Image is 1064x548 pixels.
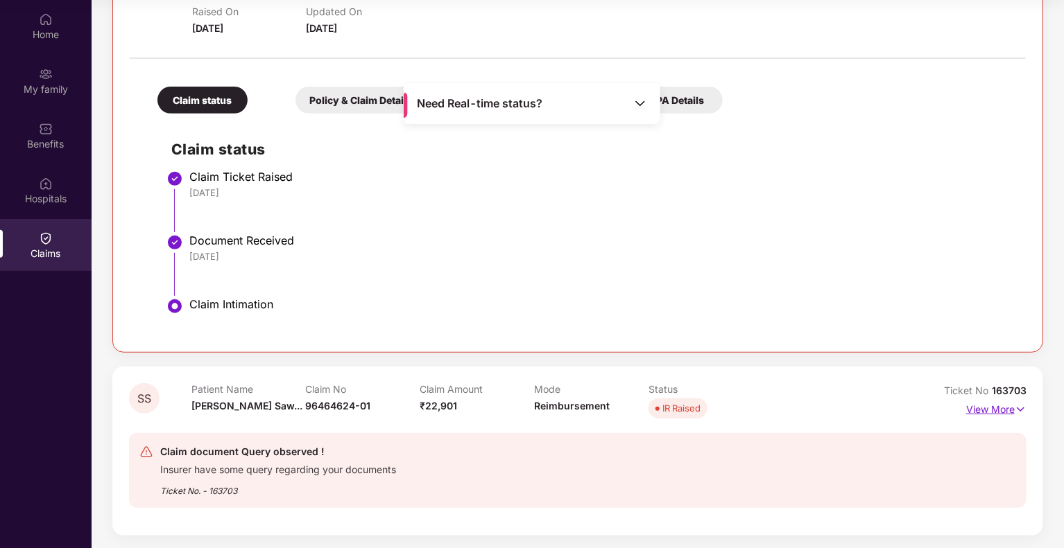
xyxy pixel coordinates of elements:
div: Policy & Claim Details [295,87,426,114]
img: svg+xml;base64,PHN2ZyBpZD0iQ2xhaW0iIHhtbG5zPSJodHRwOi8vd3d3LnczLm9yZy8yMDAwL3N2ZyIgd2lkdGg9IjIwIi... [39,231,53,245]
div: Document Received [189,233,1012,247]
img: svg+xml;base64,PHN2ZyBpZD0iQmVuZWZpdHMiIHhtbG5zPSJodHRwOi8vd3d3LnczLm9yZy8yMDAwL3N2ZyIgd2lkdGg9Ij... [39,122,53,136]
p: Claim Amount [420,383,534,395]
p: Patient Name [191,383,306,395]
div: Claim Intimation [189,297,1012,311]
img: svg+xml;base64,PHN2ZyBpZD0iU3RlcC1Eb25lLTMyeDMyIiB4bWxucz0iaHR0cDovL3d3dy53My5vcmcvMjAwMC9zdmciIH... [166,170,183,187]
div: Insurer have some query regarding your documents [160,460,396,476]
div: Ticket No. - 163703 [160,476,396,497]
p: Status [649,383,763,395]
img: svg+xml;base64,PHN2ZyB3aWR0aD0iMjAiIGhlaWdodD0iMjAiIHZpZXdCb3g9IjAgMCAyMCAyMCIgZmlsbD0ibm9uZSIgeG... [39,67,53,81]
span: SS [137,393,151,405]
p: Updated On [306,6,420,17]
img: svg+xml;base64,PHN2ZyBpZD0iU3RlcC1BY3RpdmUtMzJ4MzIiIHhtbG5zPSJodHRwOi8vd3d3LnczLm9yZy8yMDAwL3N2Zy... [166,298,183,315]
div: IR Raised [662,401,701,415]
img: svg+xml;base64,PHN2ZyBpZD0iU3RlcC1Eb25lLTMyeDMyIiB4bWxucz0iaHR0cDovL3d3dy53My5vcmcvMjAwMC9zdmciIH... [166,234,183,251]
div: [DATE] [189,186,1012,199]
img: svg+xml;base64,PHN2ZyBpZD0iSG9zcGl0YWxzIiB4bWxucz0iaHR0cDovL3d3dy53My5vcmcvMjAwMC9zdmciIHdpZHRoPS... [39,177,53,191]
p: View More [966,398,1027,417]
div: TPA Details [633,87,723,114]
p: Mode [534,383,649,395]
span: Need Real-time status? [417,96,542,111]
span: 96464624-01 [306,400,371,412]
span: Ticket No [944,385,992,396]
img: Toggle Icon [633,96,647,110]
h2: Claim status [171,138,1012,161]
img: svg+xml;base64,PHN2ZyB4bWxucz0iaHR0cDovL3d3dy53My5vcmcvMjAwMC9zdmciIHdpZHRoPSIyNCIgaGVpZ2h0PSIyNC... [139,445,153,459]
p: Claim No [306,383,420,395]
span: [DATE] [192,22,223,34]
div: Claim Ticket Raised [189,170,1012,184]
div: Claim document Query observed ! [160,443,396,460]
span: Reimbursement [534,400,610,412]
p: Raised On [192,6,306,17]
div: [DATE] [189,250,1012,263]
img: svg+xml;base64,PHN2ZyBpZD0iSG9tZSIgeG1sbnM9Imh0dHA6Ly93d3cudzMub3JnLzIwMDAvc3ZnIiB3aWR0aD0iMjAiIG... [39,12,53,26]
span: [DATE] [306,22,337,34]
span: ₹22,901 [420,400,457,412]
span: [PERSON_NAME] Saw... [191,400,302,412]
span: 163703 [992,385,1027,396]
div: Claim status [157,87,248,114]
img: svg+xml;base64,PHN2ZyB4bWxucz0iaHR0cDovL3d3dy53My5vcmcvMjAwMC9zdmciIHdpZHRoPSIxNyIgaGVpZ2h0PSIxNy... [1015,402,1027,417]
